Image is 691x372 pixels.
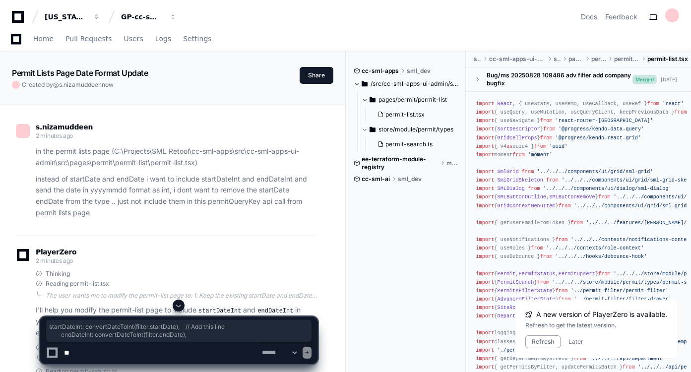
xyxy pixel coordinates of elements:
[59,81,102,88] span: s.nizamuddeen
[183,28,211,51] a: Settings
[117,8,181,26] button: GP-cc-sml-apps
[362,92,459,108] button: pages/permit/permit-list
[385,111,425,119] span: permit-list.tsx
[476,271,494,277] span: import
[41,8,104,26] button: [US_STATE] Pacific
[632,75,657,84] span: Merged
[662,101,684,107] span: 'react'
[354,76,459,92] button: /src/cc-sml-apps-ui-admin/src
[476,203,494,209] span: import
[525,335,561,348] button: Refresh
[522,169,534,175] span: from
[489,55,546,63] span: cc-sml-apps-ui-admin
[476,135,494,141] span: import
[559,126,644,132] span: '@progress/kendo-data-query'
[559,203,571,209] span: from
[362,175,390,183] span: cc-sml-ai
[53,81,59,88] span: @
[549,194,595,200] span: SMLButtonRemove
[598,271,611,277] span: from
[476,186,494,191] span: import
[531,245,543,251] span: from
[124,28,143,51] a: Users
[568,338,583,346] button: Later
[36,123,93,131] span: s.nizamuddeen
[476,279,494,285] span: import
[385,140,433,148] span: permit-search.ts
[46,270,70,278] span: Thinking
[675,109,687,115] span: from
[647,101,659,107] span: from
[497,296,555,302] span: AdvancedFilterState
[525,321,667,329] div: Refresh to get the latest version.
[45,12,87,22] div: [US_STATE] Pacific
[378,96,447,104] span: pages/permit/permit-list
[476,152,494,158] span: import
[12,68,148,78] app-text-character-animate: Permit Lists Page Date Format Update
[497,126,540,132] span: SortDescriptor
[559,296,571,302] span: from
[65,36,112,42] span: Pull Requests
[556,253,647,259] span: '../../../hooks/debounce-hook'
[46,292,317,300] div: The user wants me to modify the permit-list page to: 1. Keep the existing startDate and endDate i...
[570,288,668,294] span: '../permit-filter/permit-filter'
[497,279,534,285] span: PermitSearch
[497,169,518,175] span: SmlGrid
[33,28,54,51] a: Home
[540,135,553,141] span: from
[528,152,552,158] span: 'moment'
[556,135,641,141] span: '@progress/kendo-react-grid'
[497,135,537,141] span: GridCellProps
[537,279,550,285] span: from
[362,78,368,90] svg: Directory
[497,194,546,200] span: SMLButtonOutline
[546,177,559,183] span: from
[554,55,561,63] span: src
[570,220,583,226] span: from
[497,177,543,183] span: SmlGridSkeleton
[614,55,639,63] span: permit-list
[661,76,677,83] div: [DATE]
[540,253,553,259] span: from
[65,28,112,51] a: Pull Requests
[370,124,376,135] svg: Directory
[476,118,494,124] span: import
[476,126,494,132] span: import
[121,12,164,22] div: GP-cc-sml-apps
[581,12,597,22] a: Docs
[568,55,583,63] span: pages
[476,194,494,200] span: import
[476,101,494,107] span: import
[534,143,546,149] span: from
[497,288,552,294] span: PermitsFilterState
[497,101,512,107] span: React
[537,169,653,175] span: '../../../components/ui/grid/sml-grid'
[528,186,540,191] span: from
[476,143,494,149] span: import
[540,118,553,124] span: from
[36,249,76,255] span: PlayerZero
[155,36,171,42] span: Logs
[591,55,606,63] span: permit
[22,81,114,89] span: Created by
[497,186,524,191] span: SMLDialog
[362,67,399,75] span: cc-sml-apps
[476,237,494,243] span: import
[446,159,459,167] span: main
[374,108,453,122] button: permit-list.tsx
[370,94,376,106] svg: Directory
[378,125,453,133] span: store/module/permit/types
[546,245,644,251] span: '../../../contexts/role-context'
[559,271,595,277] span: PermitUpsert
[124,36,143,42] span: Users
[300,67,333,84] button: Share
[476,177,494,183] span: import
[512,152,525,158] span: from
[497,271,515,277] span: Permit
[487,71,632,87] div: Bug/ms 20250828 109486 adv filter add company bugfix
[536,310,667,319] span: A new version of PlayerZero is available.
[476,245,494,251] span: import
[362,122,459,137] button: store/module/permit/types
[371,80,459,88] span: /src/cc-sml-apps-ui-admin/src
[476,288,494,294] span: import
